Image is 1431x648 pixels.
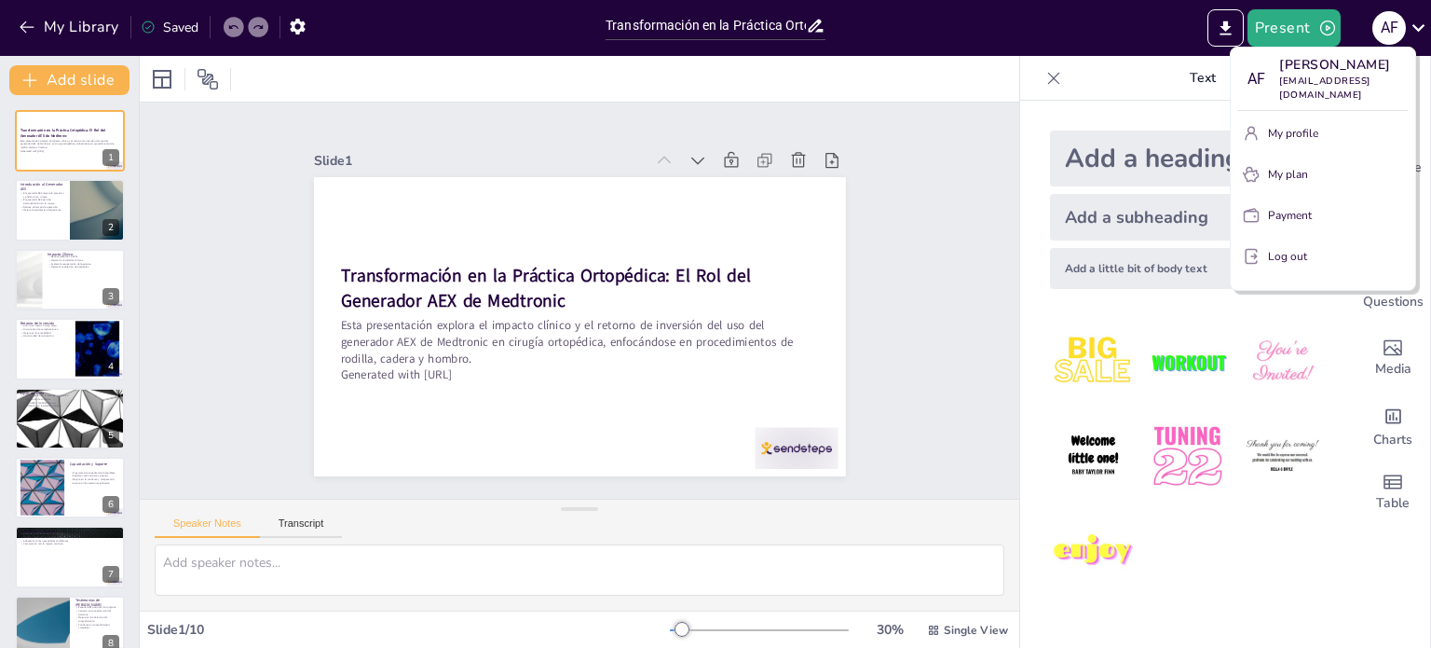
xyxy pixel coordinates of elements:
[1279,75,1408,103] p: [EMAIL_ADDRESS][DOMAIN_NAME]
[1238,118,1408,148] button: My profile
[1268,248,1307,265] p: Log out
[1268,125,1318,142] p: My profile
[1268,207,1312,224] p: Payment
[1268,166,1308,183] p: My plan
[1238,159,1408,189] button: My plan
[1238,241,1408,271] button: Log out
[1279,55,1408,75] p: [PERSON_NAME]
[1238,200,1408,230] button: Payment
[1238,62,1272,96] div: A F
